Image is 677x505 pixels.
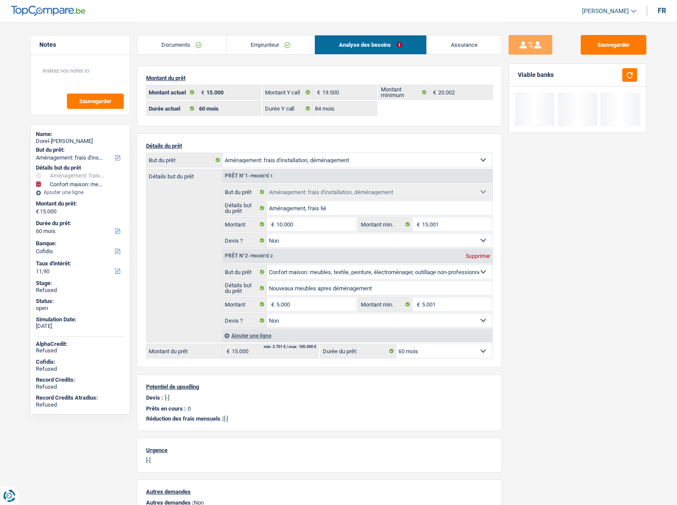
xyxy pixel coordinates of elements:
span: € [267,297,276,311]
h5: Notes [39,41,121,49]
label: Montant minimum [379,85,429,99]
label: Montant du prêt: [36,200,123,207]
label: Détails but du prêt [223,201,267,215]
span: - Priorité 1 [248,174,273,178]
div: AlphaCredit: [36,341,125,348]
div: Refused [36,401,125,408]
label: Montant [223,297,267,311]
label: But du prêt: [36,146,123,153]
div: Refused [36,366,125,373]
label: Détails but du prêt [223,281,267,295]
label: Montant actuel [147,85,197,99]
div: Refused [36,347,125,354]
p: Urgence [146,447,493,453]
label: Durée du prêt: [36,220,123,227]
span: - Priorité 2 [248,254,273,258]
label: Montant du prêt [147,344,222,358]
div: Supprimer [464,254,492,259]
span: € [267,217,276,231]
div: open [36,305,125,312]
p: [-] [146,457,493,463]
p: 0 [188,405,191,412]
span: [PERSON_NAME] [582,7,629,15]
span: € [412,297,422,311]
div: Détails but du prêt [36,164,125,171]
a: Assurance [427,35,502,54]
div: Viable banks [518,71,554,79]
a: Analyse des besoins [315,35,426,54]
a: Emprunteur [227,35,315,54]
label: Montant min. [359,297,412,311]
span: € [313,85,322,99]
p: Prêts en cours : [146,405,186,412]
label: Devis ? [223,233,267,247]
div: Prêt n°2 [223,253,275,259]
label: Durée du prêt: [321,344,396,358]
a: Documents [137,35,226,54]
img: TopCompare Logo [11,6,85,16]
p: Détails du prêt [146,143,493,149]
span: € [222,344,232,358]
div: min: 3.701 € / max: 100.000 € [264,345,316,349]
div: Name: [36,131,125,138]
label: Montant min. [359,217,412,231]
div: Cofidis: [36,359,125,366]
div: Ajouter une ligne [222,329,492,342]
div: Record Credits: [36,376,125,383]
div: [DATE] [36,323,125,330]
label: Durée actuel [147,101,197,115]
label: Montant Y call [263,85,313,99]
button: Sauvegarder [581,35,646,55]
label: Détails but du prêt [147,169,222,179]
button: Sauvegarder [67,94,124,109]
span: € [197,85,206,99]
div: Prêt n°1 [223,173,275,179]
label: But du prêt [223,265,267,279]
p: [-] [146,415,493,422]
label: Taux d'intérêt: [36,260,123,267]
a: [PERSON_NAME] [575,4,636,18]
span: Sauvegarder [79,98,112,104]
label: Devis ? [223,313,267,327]
p: [-] [165,394,169,401]
p: Autres demandes [146,488,493,495]
label: Banque: [36,240,123,247]
p: Montant du prêt [146,75,493,81]
label: Durée Y call [263,101,313,115]
p: Devis : [146,394,163,401]
div: Stage: [36,280,125,287]
span: € [412,217,422,231]
div: Ajouter une ligne [36,189,125,195]
span: € [429,85,439,99]
div: Simulation Date: [36,316,125,323]
div: Refused [36,287,125,294]
label: Montant [223,217,267,231]
label: But du prêt [223,185,267,199]
div: Dorel-[PERSON_NAME] [36,138,125,145]
div: fr [658,7,666,15]
p: Potentiel de upselling [146,383,493,390]
div: Record Credits Atradius: [36,394,125,401]
div: Status: [36,298,125,305]
div: Refused [36,383,125,390]
span: Réduction des frais mensuels : [146,415,223,422]
label: But du prêt [147,153,223,167]
span: € [36,208,39,215]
